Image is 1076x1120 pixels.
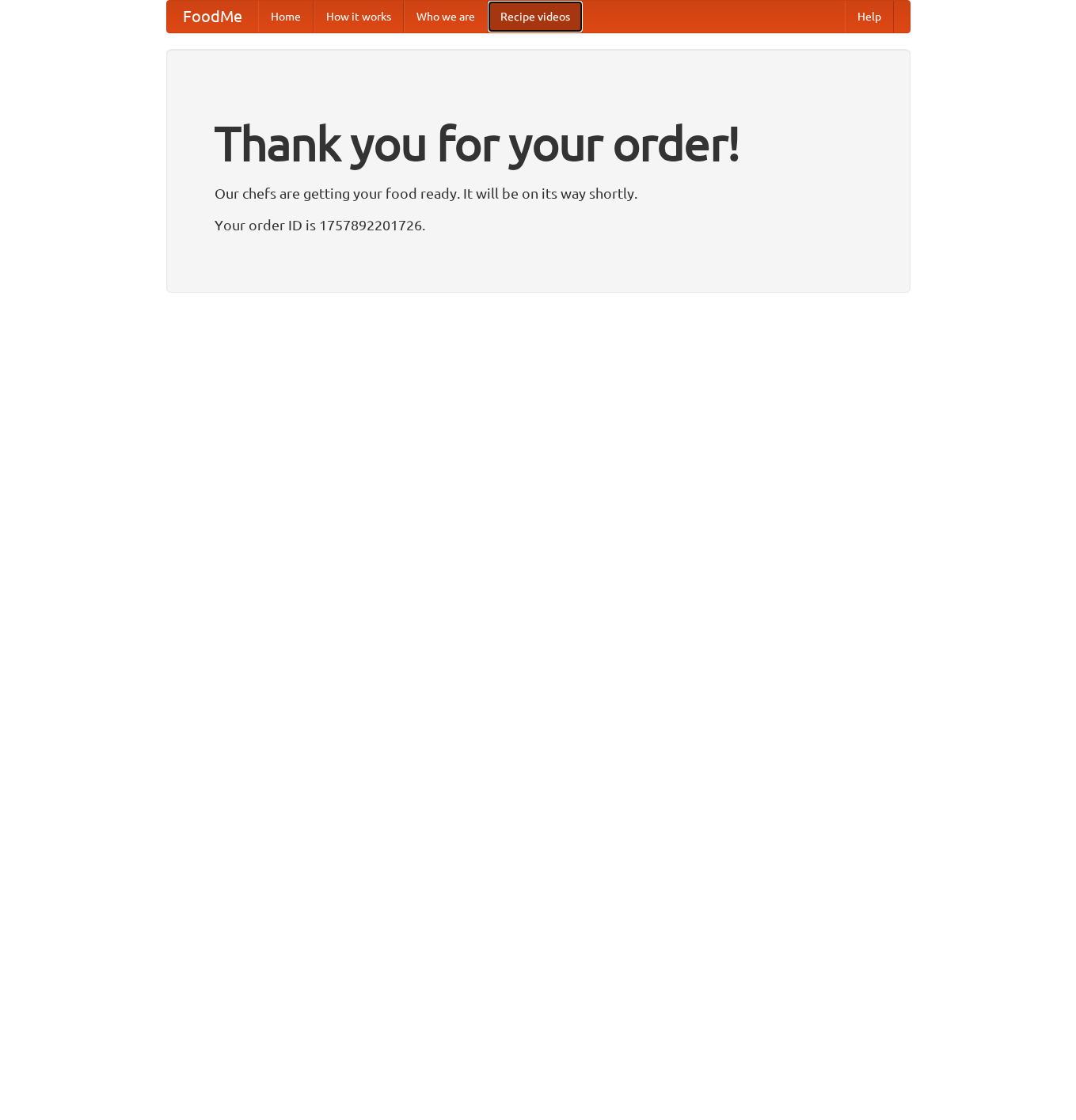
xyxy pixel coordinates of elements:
[215,181,862,205] p: Our chefs are getting your food ready. It will be on its way shortly.
[314,1,404,32] a: How it works
[167,1,258,32] a: FoodMe
[215,213,862,237] p: Your order ID is 1757892201726.
[488,1,583,32] a: Recipe videos
[258,1,314,32] a: Home
[404,1,488,32] a: Who we are
[215,105,862,181] h1: Thank you for your order!
[845,1,894,32] a: Help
